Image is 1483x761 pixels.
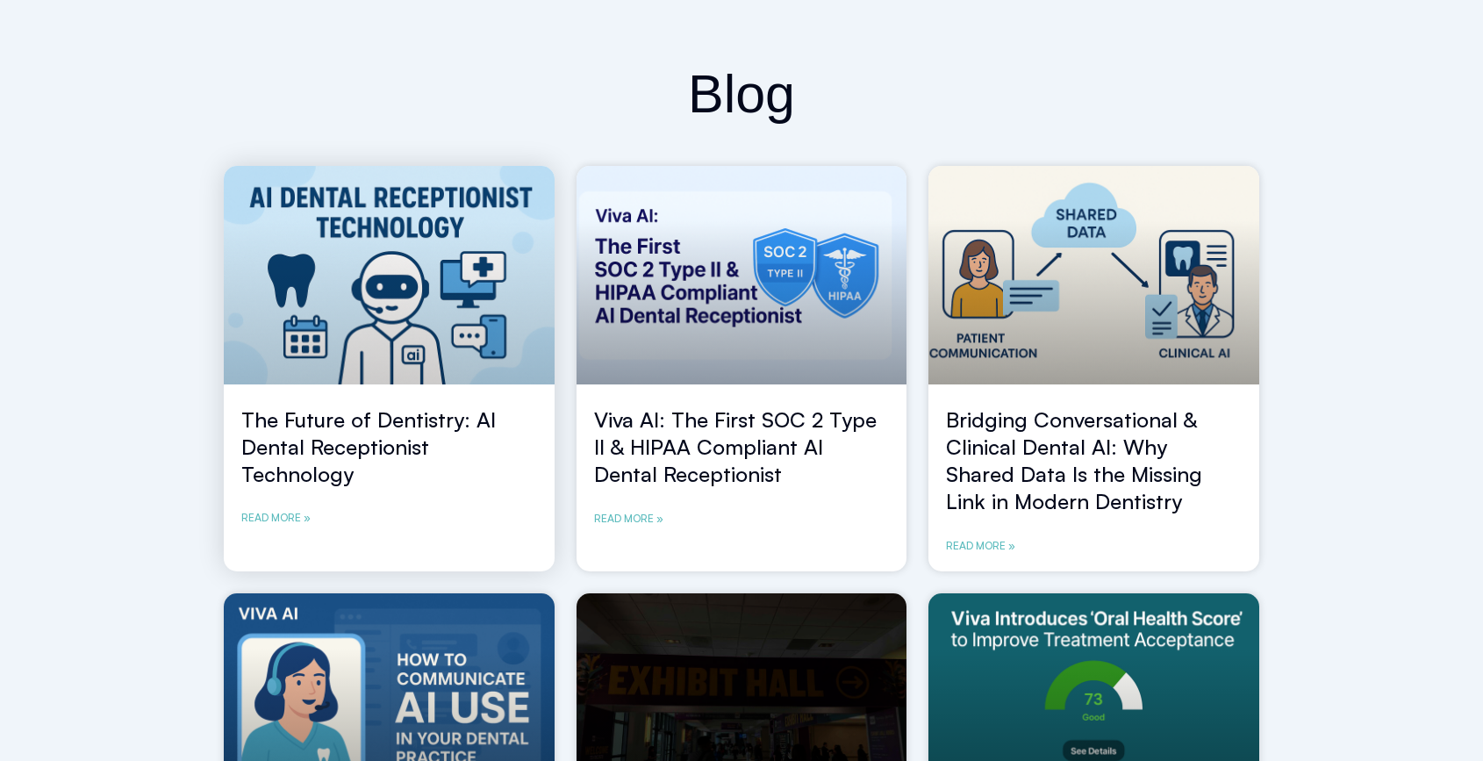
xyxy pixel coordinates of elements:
[224,60,1259,129] h2: Blog
[577,166,907,384] a: viva ai dental receptionist soc2 and hipaa compliance
[946,406,1202,515] a: Bridging Conversational & Clinical Dental AI: Why Shared Data Is the Missing Link in Modern Denti...
[594,510,663,528] a: Read more about Viva AI: The First SOC 2 Type II & HIPAA Compliant AI Dental Receptionist
[241,509,311,527] a: Read more about The Future of Dentistry: AI Dental Receptionist Technology
[594,406,877,487] a: Viva AI: The First SOC 2 Type II & HIPAA Compliant AI Dental Receptionist
[946,537,1015,555] a: Read more about Bridging Conversational & Clinical Dental AI: Why Shared Data Is the Missing Link...
[241,406,496,487] a: The Future of Dentistry: AI Dental Receptionist Technology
